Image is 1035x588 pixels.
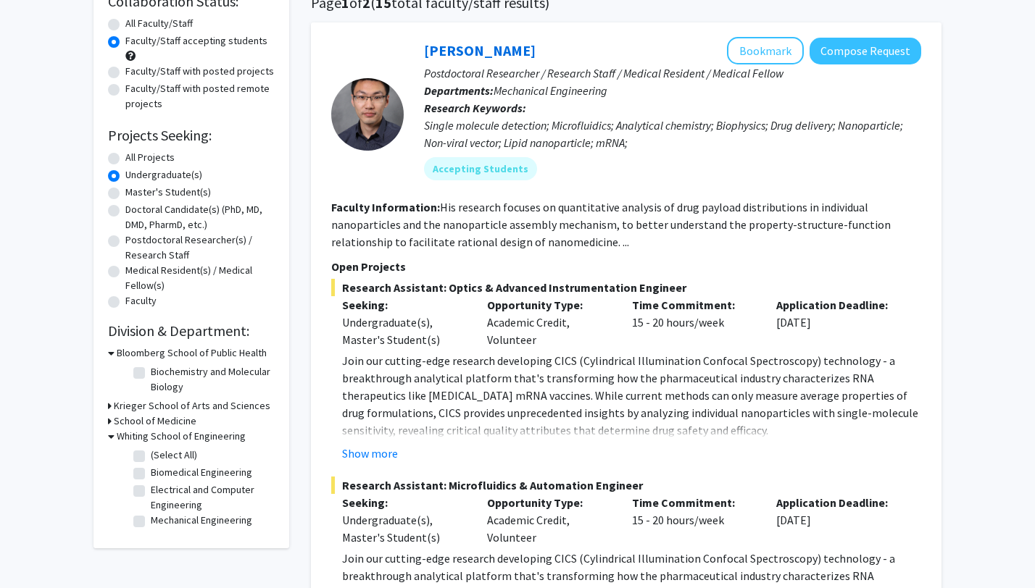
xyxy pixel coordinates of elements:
[632,296,755,314] p: Time Commitment:
[487,494,610,511] p: Opportunity Type:
[331,200,440,214] b: Faculty Information:
[151,465,252,480] label: Biomedical Engineering
[632,494,755,511] p: Time Commitment:
[125,232,275,263] label: Postdoctoral Researcher(s) / Research Staff
[424,64,921,82] p: Postdoctoral Researcher / Research Staff / Medical Resident / Medical Fellow
[117,345,267,361] h3: Bloomberg School of Public Health
[424,101,526,115] b: Research Keywords:
[331,258,921,275] p: Open Projects
[125,16,193,31] label: All Faculty/Staff
[765,494,910,546] div: [DATE]
[424,83,494,98] b: Departments:
[342,511,465,546] div: Undergraduate(s), Master's Student(s)
[151,513,252,528] label: Mechanical Engineering
[342,352,921,439] p: Join our cutting-edge research developing CICS (Cylindrical Illumination Confocal Spectroscopy) t...
[727,37,804,64] button: Add Sixuan Li to Bookmarks
[125,167,202,182] label: Undergraduate(s)
[114,398,270,413] h3: Krieger School of Arts and Sciences
[424,157,537,180] mat-chip: Accepting Students
[487,296,610,314] p: Opportunity Type:
[331,476,921,494] span: Research Assistant: Microfluidics & Automation Engineer
[810,38,921,64] button: Compose Request to Sixuan Li
[151,448,197,463] label: (Select All)
[125,202,275,232] label: Doctoral Candidate(s) (PhD, MD, DMD, PharmD, etc.)
[125,81,275,112] label: Faculty/Staff with posted remote projects
[621,494,766,546] div: 15 - 20 hours/week
[125,150,175,165] label: All Projects
[151,364,271,395] label: Biochemistry and Molecular Biology
[342,494,465,511] p: Seeking:
[776,296,899,314] p: Application Deadline:
[342,445,398,462] button: Show more
[125,185,211,200] label: Master's Student(s)
[108,127,275,144] h2: Projects Seeking:
[765,296,910,348] div: [DATE]
[331,200,891,249] fg-read-more: His research focuses on quantitative analysis of drug payload distributions in individual nanopar...
[476,296,621,348] div: Academic Credit, Volunteer
[108,322,275,340] h2: Division & Department:
[11,523,62,577] iframe: Chat
[424,117,921,151] div: Single molecule detection; Microfluidics; Analytical chemistry; Biophysics; Drug delivery; Nanopa...
[476,494,621,546] div: Academic Credit, Volunteer
[494,83,607,98] span: Mechanical Engineering
[776,494,899,511] p: Application Deadline:
[125,33,267,49] label: Faculty/Staff accepting students
[621,296,766,348] div: 15 - 20 hours/week
[125,64,274,79] label: Faculty/Staff with posted projects
[117,429,246,444] h3: Whiting School of Engineering
[342,314,465,348] div: Undergraduate(s), Master's Student(s)
[424,41,536,59] a: [PERSON_NAME]
[125,263,275,293] label: Medical Resident(s) / Medical Fellow(s)
[125,293,157,308] label: Faculty
[151,482,271,513] label: Electrical and Computer Engineering
[331,279,921,296] span: Research Assistant: Optics & Advanced Instrumentation Engineer
[114,413,196,429] h3: School of Medicine
[342,296,465,314] p: Seeking:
